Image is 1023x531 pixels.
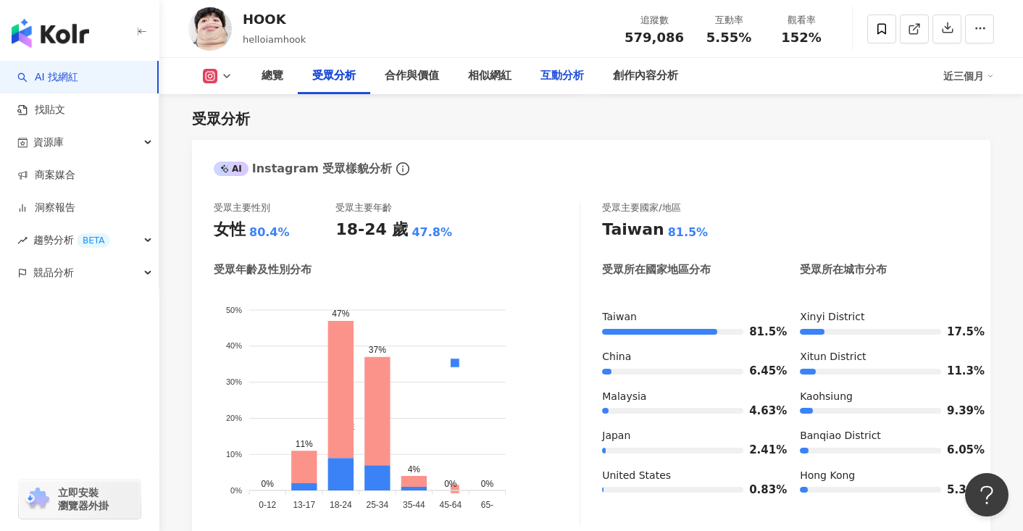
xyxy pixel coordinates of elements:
span: helloiamhook [243,34,306,45]
div: Hong Kong [800,469,969,483]
div: 受眾分析 [312,67,356,85]
span: 0.83% [749,485,771,496]
div: Instagram 受眾樣貌分析 [214,161,392,177]
tspan: 13-17 [293,500,315,510]
div: 81.5% [668,225,709,241]
tspan: 18-24 [330,500,352,510]
div: Banqiao District [800,429,969,443]
a: 商案媒合 [17,168,75,183]
div: 80.4% [249,225,290,241]
div: 受眾主要國家/地區 [602,201,680,214]
tspan: 50% [226,306,242,314]
span: 81.5% [749,327,771,338]
div: 18-24 歲 [335,219,408,241]
a: 找貼文 [17,103,65,117]
span: 152% [781,30,822,45]
div: BETA [77,233,110,248]
div: HOOK [243,10,306,28]
div: 受眾所在城市分布 [800,262,887,277]
div: 受眾分析 [192,109,250,129]
tspan: 10% [226,450,242,459]
div: 合作與價值 [385,67,439,85]
div: 女性 [214,219,246,241]
span: 9.39% [947,406,969,417]
div: Kaohsiung [800,390,969,404]
tspan: 0-12 [259,500,276,510]
div: Taiwan [602,219,664,241]
div: 總覽 [262,67,283,85]
tspan: 30% [226,378,242,387]
div: China [602,350,771,364]
span: 競品分析 [33,256,74,289]
div: Taiwan [602,310,771,325]
img: KOL Avatar [188,7,232,51]
div: 互動分析 [540,67,584,85]
span: 579,086 [625,30,684,45]
tspan: 20% [226,414,242,423]
div: AI [214,162,249,176]
span: 6.45% [749,366,771,377]
span: 5.36% [947,485,969,496]
a: searchAI 找網紅 [17,70,78,85]
img: logo [12,19,89,48]
div: 受眾所在國家地區分布 [602,262,711,277]
div: 互動率 [701,13,756,28]
span: 6.05% [947,445,969,456]
div: 創作內容分析 [613,67,678,85]
div: 受眾主要年齡 [335,201,392,214]
div: 受眾主要性別 [214,201,270,214]
span: 5.55% [706,30,751,45]
span: 趨勢分析 [33,224,110,256]
div: 受眾年齡及性別分布 [214,262,312,277]
span: 男性 [327,422,355,432]
div: 觀看率 [774,13,829,28]
span: 立即安裝 瀏覽器外掛 [58,486,109,512]
div: 追蹤數 [625,13,684,28]
tspan: 40% [226,342,242,351]
span: 2.41% [749,445,771,456]
span: rise [17,235,28,246]
span: info-circle [394,160,412,177]
tspan: 0% [230,486,242,495]
div: Xinyi District [800,310,969,325]
span: 4.63% [749,406,771,417]
span: 17.5% [947,327,969,338]
tspan: 25-34 [366,500,388,510]
div: 相似網紅 [468,67,511,85]
tspan: 45-64 [440,500,462,510]
div: Malaysia [602,390,771,404]
div: 47.8% [412,225,452,241]
tspan: 65- [481,500,493,510]
iframe: Help Scout Beacon - Open [965,473,1009,517]
tspan: 35-44 [403,500,425,510]
a: chrome extension立即安裝 瀏覽器外掛 [19,480,141,519]
span: 11.3% [947,366,969,377]
span: 資源庫 [33,126,64,159]
div: United States [602,469,771,483]
div: 近三個月 [943,64,994,88]
img: chrome extension [23,488,51,511]
a: 洞察報告 [17,201,75,215]
div: Xitun District [800,350,969,364]
div: Japan [602,429,771,443]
